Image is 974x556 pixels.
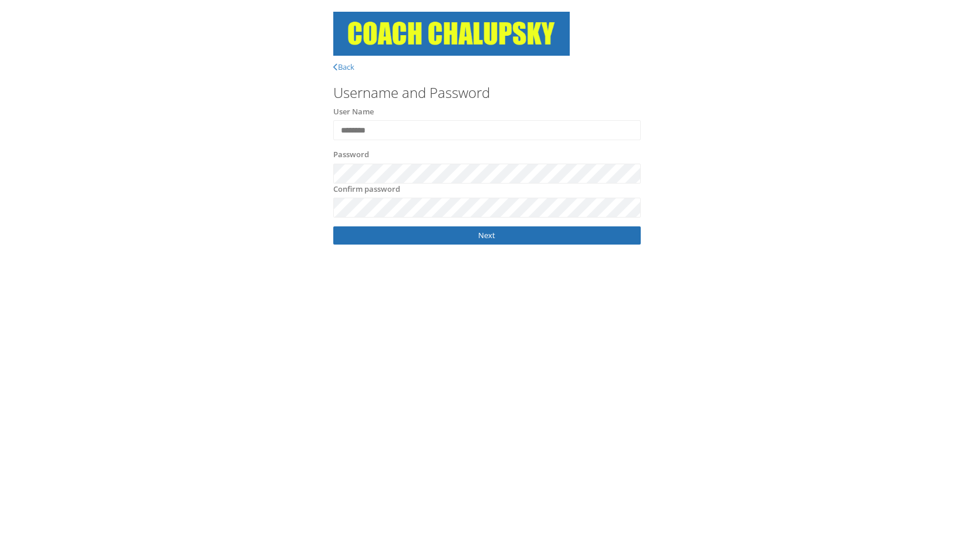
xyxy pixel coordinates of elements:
h3: Username and Password [333,85,640,100]
a: Next [333,226,640,245]
img: CapsNeloBlueAndYellow.png [333,12,569,56]
keeper-lock: Open Keeper Popup [620,123,634,137]
label: User Name [333,106,374,118]
label: Confirm password [333,184,400,195]
a: Back [333,62,354,72]
label: Password [333,149,369,161]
